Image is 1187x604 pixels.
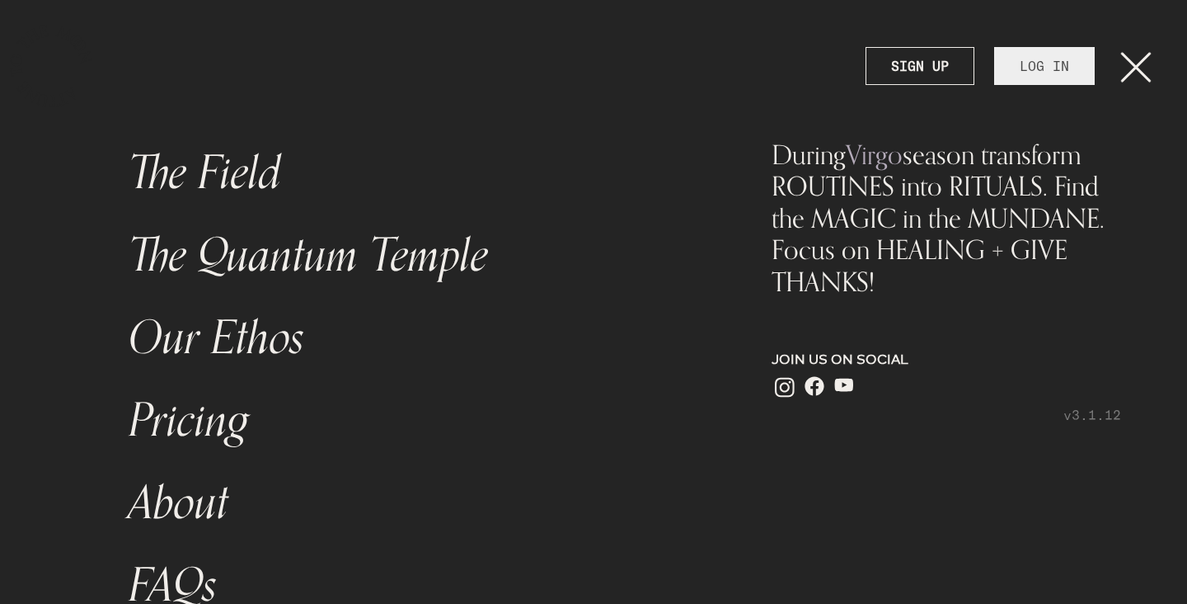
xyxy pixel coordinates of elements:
span: Virgo [846,138,903,171]
a: The Field [119,132,712,215]
a: Pricing [119,380,712,462]
p: JOIN US ON SOCIAL [772,350,1121,370]
a: The Quantum Temple [119,215,712,297]
div: During season transform ROUTINES into RITUALS. Find the MAGIC in the MUNDANE. Focus on HEALING + ... [772,139,1121,297]
a: Our Ethos [119,297,712,380]
a: SIGN UP [866,47,974,85]
a: LOG IN [994,47,1095,85]
p: v3.1.12 [772,405,1121,425]
a: About [119,462,712,545]
strong: SIGN UP [891,56,949,76]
